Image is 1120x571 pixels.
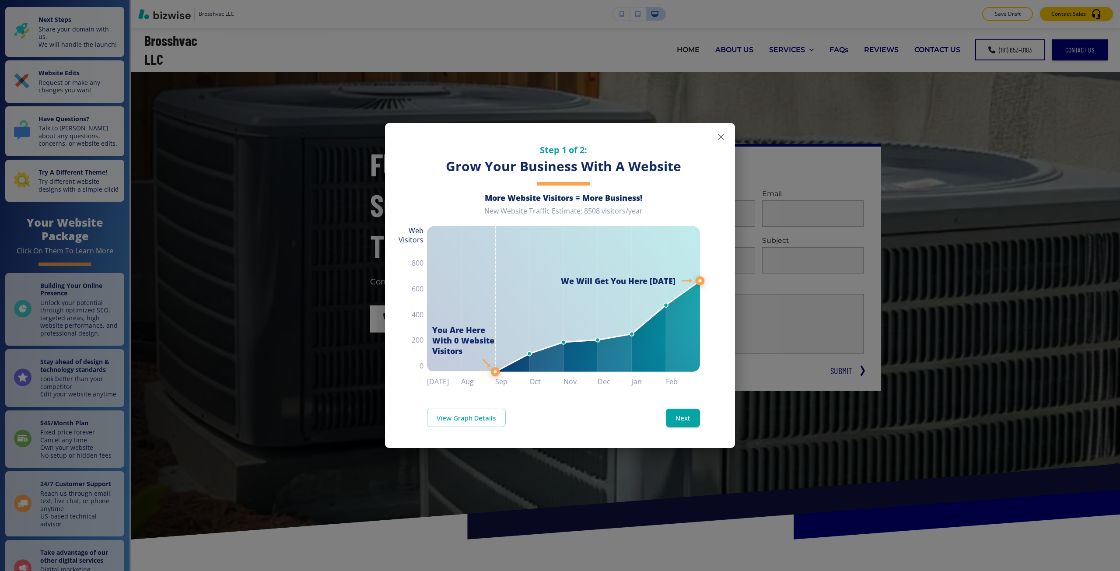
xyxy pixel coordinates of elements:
h6: Jan [632,375,666,388]
h6: Feb [666,375,700,388]
h6: Nov [563,375,598,388]
h6: [DATE] [427,375,461,388]
h3: Grow Your Business With A Website [427,158,700,175]
h6: Dec [598,375,632,388]
h6: Sep [495,375,529,388]
div: New Website Traffic Estimate: 8508 visitors/year [427,207,700,223]
h6: Aug [461,375,495,388]
button: Next [666,409,700,427]
h6: More Website Visitors = More Business! [427,193,700,203]
a: View Graph Details [427,409,506,427]
h6: Oct [529,375,563,388]
h5: Step 1 of 2: [427,144,700,156]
